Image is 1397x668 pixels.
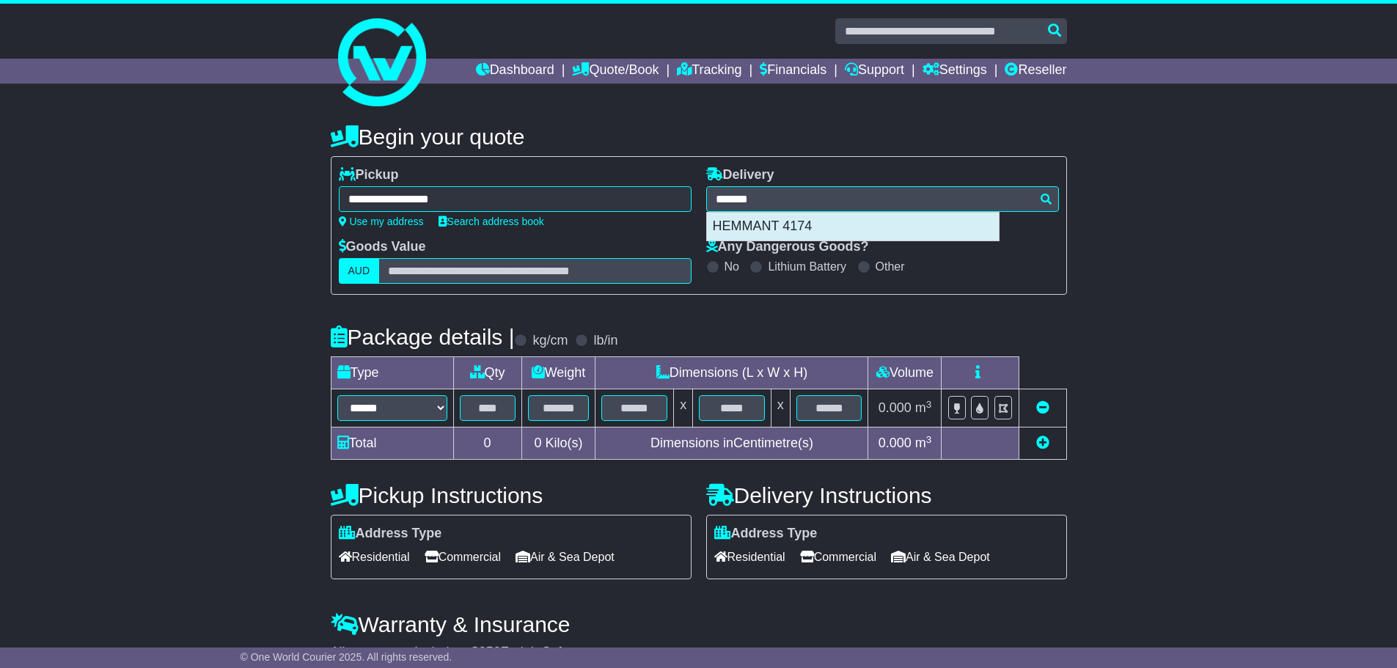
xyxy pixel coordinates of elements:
[926,399,932,410] sup: 3
[331,325,515,349] h4: Package details |
[339,546,410,568] span: Residential
[331,427,453,460] td: Total
[706,186,1059,212] typeahead: Please provide city
[339,167,399,183] label: Pickup
[1005,59,1066,84] a: Reseller
[331,483,692,507] h4: Pickup Instructions
[879,400,912,415] span: 0.000
[339,216,424,227] a: Use my address
[926,434,932,445] sup: 3
[771,389,790,427] td: x
[891,546,990,568] span: Air & Sea Depot
[707,213,999,241] div: HEMMANT 4174
[800,546,876,568] span: Commercial
[706,167,774,183] label: Delivery
[453,427,521,460] td: 0
[331,645,1067,661] div: All our quotes include a $ FreightSafe warranty.
[339,258,380,284] label: AUD
[339,526,442,542] label: Address Type
[593,333,617,349] label: lb/in
[425,546,501,568] span: Commercial
[241,651,452,663] span: © One World Courier 2025. All rights reserved.
[521,427,595,460] td: Kilo(s)
[595,427,868,460] td: Dimensions in Centimetre(s)
[572,59,659,84] a: Quote/Book
[476,59,554,84] a: Dashboard
[868,357,942,389] td: Volume
[479,645,501,659] span: 250
[331,357,453,389] td: Type
[439,216,544,227] a: Search address book
[915,436,932,450] span: m
[532,333,568,349] label: kg/cm
[714,546,785,568] span: Residential
[876,260,905,274] label: Other
[677,59,741,84] a: Tracking
[879,436,912,450] span: 0.000
[845,59,904,84] a: Support
[706,239,869,255] label: Any Dangerous Goods?
[521,357,595,389] td: Weight
[1036,400,1049,415] a: Remove this item
[760,59,826,84] a: Financials
[1036,436,1049,450] a: Add new item
[725,260,739,274] label: No
[595,357,868,389] td: Dimensions (L x W x H)
[516,546,615,568] span: Air & Sea Depot
[674,389,693,427] td: x
[706,483,1067,507] h4: Delivery Instructions
[534,436,541,450] span: 0
[331,612,1067,636] h4: Warranty & Insurance
[768,260,846,274] label: Lithium Battery
[923,59,987,84] a: Settings
[714,526,818,542] label: Address Type
[453,357,521,389] td: Qty
[339,239,426,255] label: Goods Value
[915,400,932,415] span: m
[331,125,1067,149] h4: Begin your quote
